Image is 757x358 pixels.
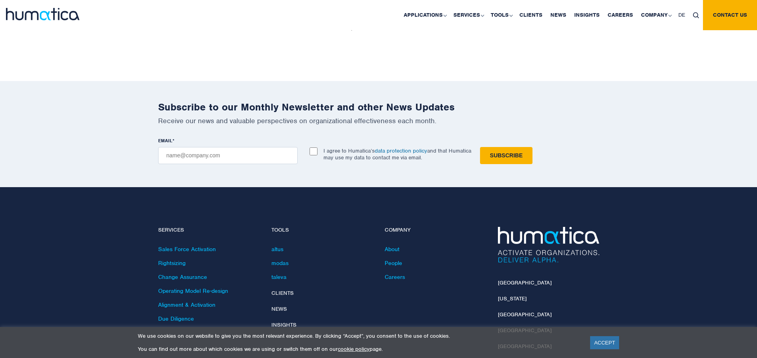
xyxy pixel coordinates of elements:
a: Change Assurance [158,273,207,281]
a: News [271,306,287,312]
h4: Tools [271,227,373,234]
a: data protection policy [375,147,427,154]
a: Alignment & Activation [158,301,215,308]
a: altus [271,246,283,253]
a: Due Diligence [158,315,194,322]
a: People [385,259,402,267]
a: [US_STATE] [498,295,527,302]
input: name@company.com [158,147,298,164]
img: Humatica [498,227,599,263]
a: Rightsizing [158,259,186,267]
a: cookie policy [338,346,370,352]
a: Sales Force Activation [158,246,216,253]
p: We use cookies on our website to give you the most relevant experience. By clicking “Accept”, you... [138,333,580,339]
p: Receive our news and valuable perspectives on organizational effectiveness each month. [158,116,599,125]
p: I agree to Humatica’s and that Humatica may use my data to contact me via email. [323,147,471,161]
a: Operating Model Re-design [158,287,228,294]
a: taleva [271,273,287,281]
a: [GEOGRAPHIC_DATA] [498,279,552,286]
a: Clients [271,290,294,296]
a: About [385,246,399,253]
h4: Company [385,227,486,234]
img: search_icon [693,12,699,18]
a: modas [271,259,288,267]
a: ACCEPT [590,336,619,349]
a: [GEOGRAPHIC_DATA] [498,311,552,318]
span: EMAIL [158,137,172,144]
h2: Subscribe to our Monthly Newsletter and other News Updates [158,101,599,113]
a: Insights [271,321,296,328]
p: You can find out more about which cookies we are using or switch them off on our page. [138,346,580,352]
img: logo [6,8,79,20]
span: DE [678,12,685,18]
input: I agree to Humatica’sdata protection policyand that Humatica may use my data to contact me via em... [310,147,318,155]
h4: Services [158,227,259,234]
a: Careers [385,273,405,281]
input: Subscribe [480,147,532,164]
